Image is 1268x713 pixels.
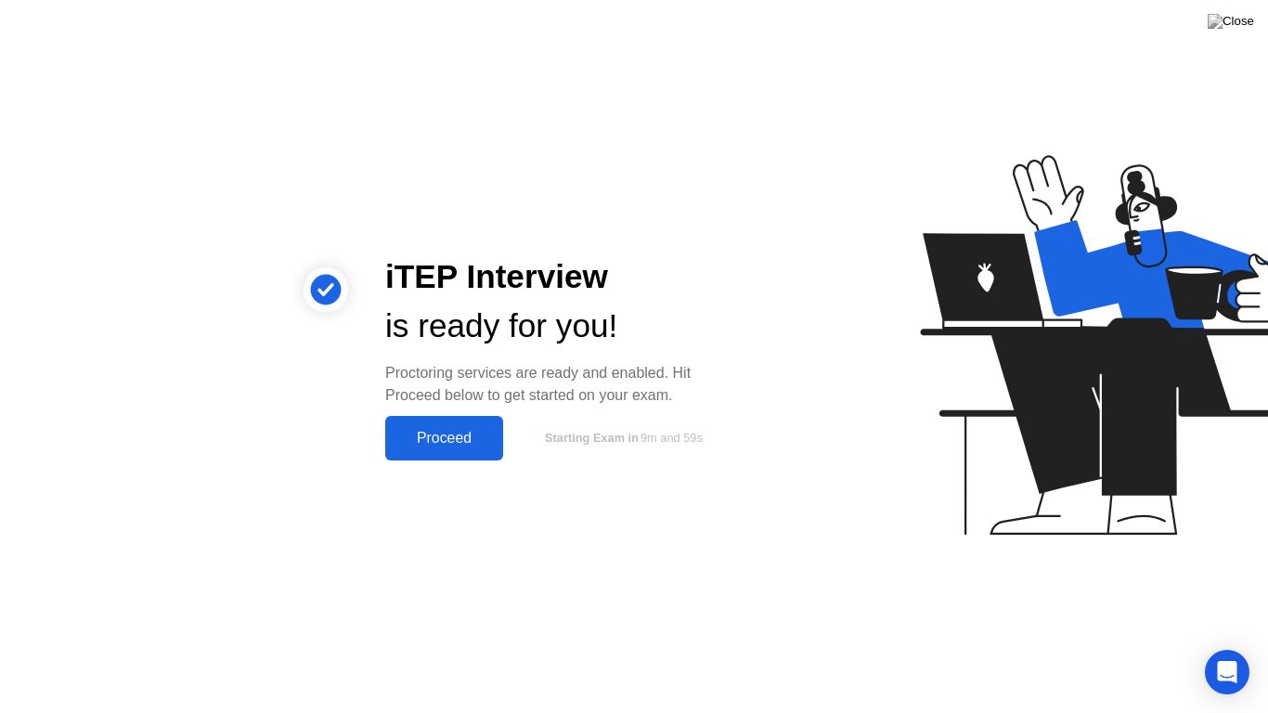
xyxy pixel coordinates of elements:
[385,362,731,407] div: Proctoring services are ready and enabled. Hit Proceed below to get started on your exam.
[385,302,731,351] div: is ready for you!
[385,253,731,302] div: iTEP Interview
[640,431,703,445] span: 9m and 59s
[1208,14,1254,29] img: Close
[385,416,503,460] button: Proceed
[391,430,498,447] div: Proceed
[1205,650,1249,694] div: Open Intercom Messenger
[512,421,731,456] button: Starting Exam in9m and 59s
